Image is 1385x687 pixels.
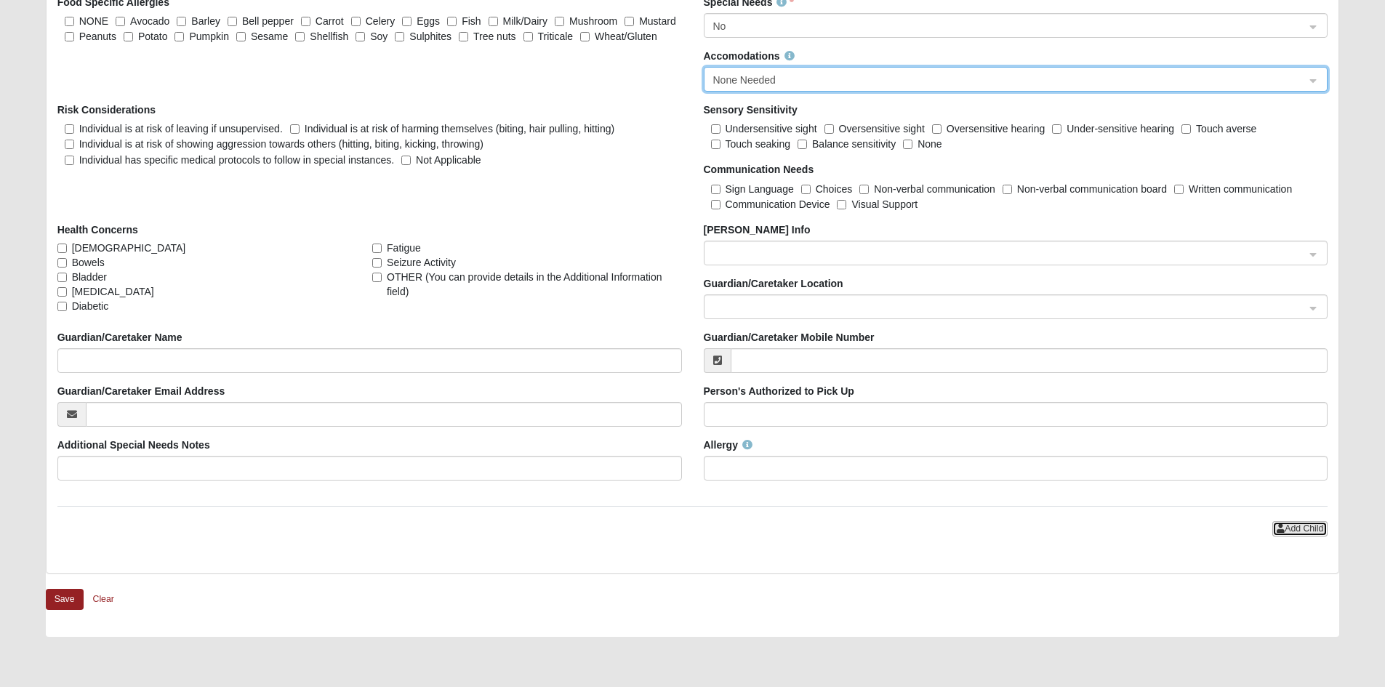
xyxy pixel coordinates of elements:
input: Undersensitive sight [711,124,720,134]
span: Bell pepper [242,15,294,27]
input: Mustard [625,17,634,26]
label: Accomodations [704,49,795,63]
span: Choices [816,183,853,195]
span: Mushroom [569,15,617,27]
input: Seizure Activity [372,258,382,268]
input: Under-sensitive hearing [1052,124,1061,134]
input: Diabetic [57,302,67,311]
input: Avocado [116,17,125,26]
span: Individual is at risk of harming themselves (biting, hair pulling, hitting) [305,123,614,134]
span: [MEDICAL_DATA] [72,284,154,299]
input: Written communication [1174,185,1184,194]
label: Guardian/Caretaker Email Address [57,384,225,398]
span: Written communication [1189,183,1292,195]
input: Carrot [301,17,310,26]
input: NONE [65,17,74,26]
input: Wheat/Gluten [580,32,590,41]
button: Save [46,589,84,610]
input: Celery [351,17,361,26]
label: Communication Needs [704,162,814,177]
label: Person's Authorized to Pick Up [704,384,854,398]
label: Risk Considerations [57,103,156,117]
input: Soy [356,32,365,41]
input: Bell pepper [228,17,237,26]
label: Guardian/Caretaker Location [704,276,843,291]
span: [DEMOGRAPHIC_DATA] [72,241,186,255]
span: Sulphites [409,31,451,42]
span: Soy [370,31,388,42]
span: Carrot [316,15,344,27]
span: Non-verbal communication board [1017,183,1167,195]
span: Bowels [72,255,105,270]
input: [DEMOGRAPHIC_DATA] [57,244,67,253]
span: Fish [462,15,481,27]
input: Touch averse [1181,124,1191,134]
span: Eggs [417,15,440,27]
span: Wheat/Gluten [595,31,657,42]
span: Touch seaking [726,138,791,150]
span: No [713,18,1293,34]
span: NONE [79,15,108,27]
input: Individual has specific medical protocols to follow in special instances. [65,156,74,165]
input: Pumpkin [174,32,184,41]
span: Triticale [538,31,574,42]
input: Communication Device [711,200,720,209]
label: Sensory Sensitivity [704,103,798,117]
button: Add Child [1272,521,1328,537]
span: Diabetic [72,299,109,313]
span: Individual is at risk of showing aggression towards others (hitting, biting, kicking, throwing) [79,138,483,150]
span: Peanuts [79,31,116,42]
span: Shellfish [310,31,348,42]
input: Balance sensitivity [798,140,807,149]
span: Avocado [130,15,169,27]
input: Mushroom [555,17,564,26]
input: OTHER (You can provide details in the Additional Information field) [372,273,382,282]
label: Allergy [704,438,752,452]
input: Not Applicable [401,156,411,165]
span: Touch averse [1196,123,1256,134]
input: Sesame [236,32,246,41]
span: Seizure Activity [387,255,456,270]
input: Milk/Dairy [489,17,498,26]
input: Oversensitive sight [824,124,834,134]
span: Sign Language [726,183,794,195]
input: Non-verbal communication board [1003,185,1012,194]
input: Bladder [57,273,67,282]
span: Visual Support [851,198,918,210]
label: Health Concerns [57,222,138,237]
input: Visual Support [837,200,846,209]
span: Under-sensitive hearing [1067,123,1174,134]
input: Fatigue [372,244,382,253]
input: Potato [124,32,133,41]
span: Oversensitive sight [839,123,925,134]
input: Sign Language [711,185,720,194]
span: Balance sensitivity [812,138,896,150]
label: Guardian/Caretaker Name [57,330,182,345]
input: Tree nuts [459,32,468,41]
span: Pumpkin [189,31,228,42]
span: Potato [138,31,167,42]
span: None [918,138,942,150]
span: Milk/Dairy [503,15,547,27]
span: OTHER (You can provide details in the Additional Information field) [387,270,681,299]
span: Barley [191,15,220,27]
input: Barley [177,17,186,26]
span: Individual is at risk of leaving if unsupervised. [79,123,283,134]
input: Sulphites [395,32,404,41]
input: None [903,140,912,149]
label: Additional Special Needs Notes [57,438,210,452]
span: None Needed [713,72,1293,88]
span: Oversensitive hearing [947,123,1045,134]
input: Choices [801,185,811,194]
input: Peanuts [65,32,74,41]
span: Celery [366,15,395,27]
span: Communication Device [726,198,830,210]
input: [MEDICAL_DATA] [57,287,67,297]
input: Bowels [57,258,67,268]
input: Individual is at risk of leaving if unsupervised. [65,124,74,134]
input: Oversensitive hearing [932,124,942,134]
input: Eggs [402,17,412,26]
input: Fish [447,17,457,26]
input: Shellfish [295,32,305,41]
span: Add Child [1285,523,1323,534]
